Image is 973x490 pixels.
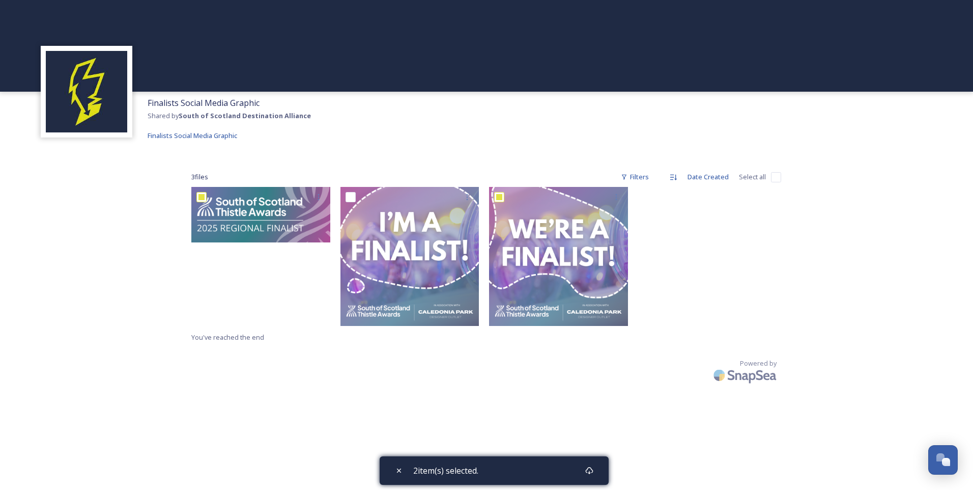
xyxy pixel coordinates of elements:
span: 3 file s [191,172,208,182]
span: Select all [739,172,766,182]
button: Open Chat [928,445,958,475]
img: Regional Finalist.png [191,187,330,242]
span: Finalists Social Media Graphic [148,97,260,108]
img: We're a Finalist.png [489,187,628,326]
span: Shared by [148,111,311,120]
a: Finalists Social Media Graphic [148,129,237,142]
img: images.jpeg [46,51,127,132]
div: Date Created [682,167,734,187]
span: 2 item(s) selected. [413,465,478,477]
span: You've reached the end [191,333,264,342]
span: Powered by [740,359,777,368]
img: SnapSea Logo [710,363,782,387]
img: I'm a Finalist.png [340,187,479,326]
div: Filters [616,167,654,187]
strong: South of Scotland Destination Alliance [179,111,311,120]
span: Finalists Social Media Graphic [148,131,237,140]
